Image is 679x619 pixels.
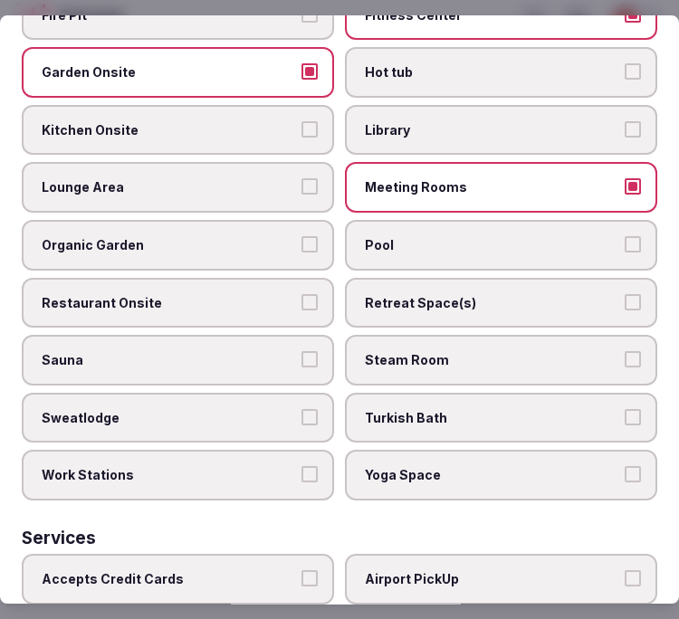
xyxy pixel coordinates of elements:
span: Pool [365,236,619,254]
span: Organic Garden [42,236,296,254]
button: Hot tub [625,63,641,80]
span: Fitness Center [365,6,619,24]
span: Restaurant Onsite [42,294,296,312]
button: Meeting Rooms [625,179,641,195]
button: Fitness Center [625,6,641,23]
button: Sauna [301,351,318,367]
button: Restaurant Onsite [301,294,318,310]
span: Steam Room [365,351,619,369]
span: Library [365,121,619,139]
span: Lounge Area [42,179,296,197]
span: Fire Pit [42,6,296,24]
span: Meeting Rooms [365,179,619,197]
button: Library [625,121,641,138]
span: Garden Onsite [42,63,296,81]
h3: Services [22,529,96,547]
button: Sweatlodge [301,409,318,425]
button: Yoga Space [625,467,641,483]
button: Garden Onsite [301,63,318,80]
span: Yoga Space [365,467,619,485]
button: Retreat Space(s) [625,294,641,310]
button: Kitchen Onsite [301,121,318,138]
button: Fire Pit [301,6,318,23]
button: Airport PickUp [625,570,641,586]
span: Kitchen Onsite [42,121,296,139]
button: Work Stations [301,467,318,483]
span: Sauna [42,351,296,369]
button: Pool [625,236,641,252]
button: Lounge Area [301,179,318,195]
span: Accepts Credit Cards [42,570,296,588]
button: Turkish Bath [625,409,641,425]
span: Turkish Bath [365,409,619,427]
span: Retreat Space(s) [365,294,619,312]
button: Organic Garden [301,236,318,252]
span: Work Stations [42,467,296,485]
button: Steam Room [625,351,641,367]
span: Hot tub [365,63,619,81]
span: Airport PickUp [365,570,619,588]
span: Sweatlodge [42,409,296,427]
button: Accepts Credit Cards [301,570,318,586]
